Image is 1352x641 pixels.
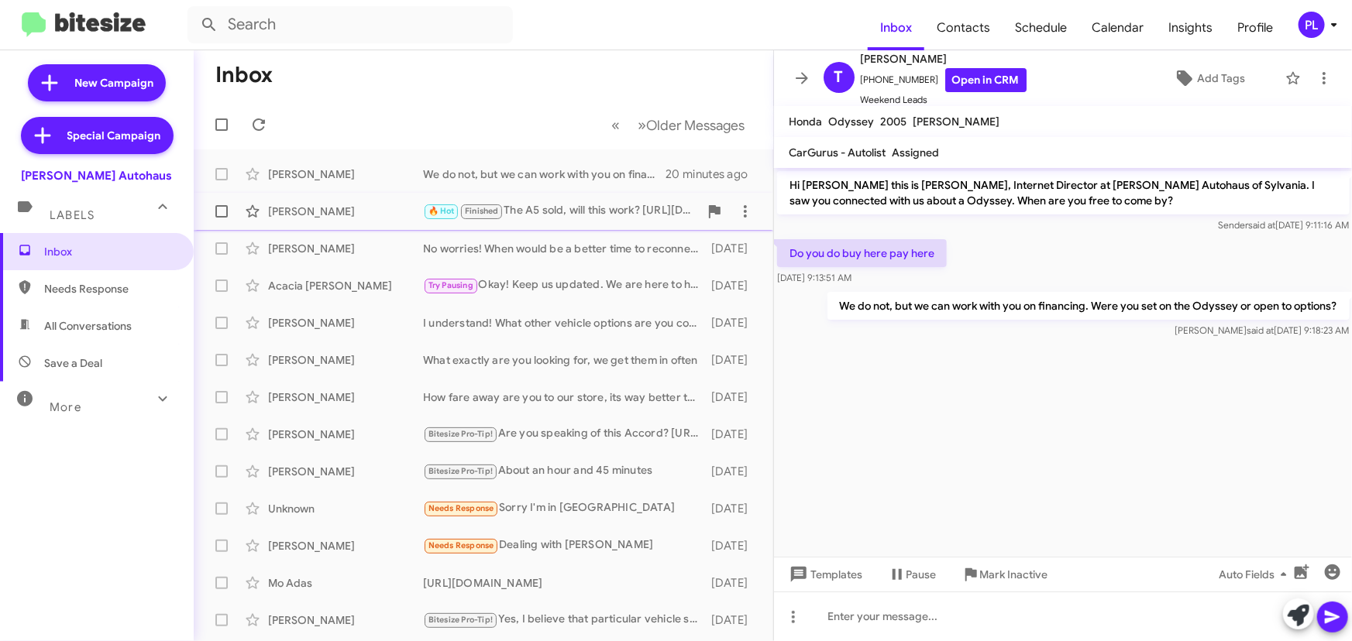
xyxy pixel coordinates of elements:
[423,611,707,629] div: Yes, I believe that particular vehicle sold. Do you have a new Navigator in your inventory?
[423,536,707,554] div: Dealing with [PERSON_NAME]
[790,146,886,159] span: CarGurus - Autolist
[861,68,1027,92] span: [PHONE_NUMBER]
[707,575,761,591] div: [DATE]
[868,5,924,50] a: Inbox
[647,117,745,134] span: Older Messages
[1003,5,1079,50] a: Schedule
[44,281,176,297] span: Needs Response
[428,615,493,625] span: Bitesize Pro-Tip!
[423,389,707,405] div: How fare away are you to our store, its way better to get my preowned mgr to touch your car, he p...
[423,315,707,331] div: I understand! What other vehicle options are you considering?
[423,276,707,294] div: Okay! Keep us updated. We are here to help whenever is right for you.
[268,575,423,591] div: Mo Adas
[423,425,707,443] div: Are you speaking of this Accord? [URL][DOMAIN_NAME]
[707,241,761,256] div: [DATE]
[428,503,494,513] span: Needs Response
[423,352,707,368] div: What exactly are you looking for, we get them in often
[22,168,173,183] div: [PERSON_NAME] Autohaus
[268,501,423,516] div: Unknown
[861,50,1027,68] span: [PERSON_NAME]
[629,109,755,141] button: Next
[707,278,761,293] div: [DATE]
[604,109,755,141] nav: Page navigation example
[268,464,423,479] div: [PERSON_NAME]
[1175,324,1349,336] span: [PERSON_NAME] [DATE] 9:18:23 AM
[268,241,423,256] div: [PERSON_NAME]
[28,64,166,101] a: New Campaign
[668,166,761,182] div: 20 minutes ago
[268,427,423,442] div: [PERSON_NAME]
[777,239,947,267] p: Do you do buy here pay here
[74,75,153,91] span: New Campaign
[50,400,81,414] span: More
[1206,560,1306,588] button: Auto Fields
[790,115,823,129] span: Honda
[423,166,668,182] div: We do not, but we can work with you on financing. Were you set on the Odyssey or open to options?
[876,560,949,588] button: Pause
[268,166,423,182] div: [PERSON_NAME]
[187,6,513,43] input: Search
[1225,5,1285,50] span: Profile
[268,612,423,628] div: [PERSON_NAME]
[1156,5,1225,50] a: Insights
[893,146,940,159] span: Assigned
[829,115,875,129] span: Odyssey
[612,115,621,135] span: «
[924,5,1003,50] a: Contacts
[465,206,499,216] span: Finished
[423,499,707,517] div: Sorry I'm in [GEOGRAPHIC_DATA]
[861,92,1027,108] span: Weekend Leads
[906,560,937,588] span: Pause
[428,429,493,439] span: Bitesize Pro-Tip!
[44,244,176,259] span: Inbox
[1285,12,1335,38] button: PL
[707,352,761,368] div: [DATE]
[268,315,423,331] div: [PERSON_NAME]
[603,109,630,141] button: Previous
[67,128,161,143] span: Special Campaign
[980,560,1048,588] span: Mark Inactive
[707,612,761,628] div: [DATE]
[777,272,851,283] span: [DATE] 9:13:51 AM
[268,352,423,368] div: [PERSON_NAME]
[827,292,1349,320] p: We do not, but we can work with you on financing. Were you set on the Odyssey or open to options?
[428,540,494,550] span: Needs Response
[428,206,455,216] span: 🔥 Hot
[1299,12,1325,38] div: PL
[1218,219,1349,231] span: Sender [DATE] 9:11:16 AM
[707,315,761,331] div: [DATE]
[44,318,132,334] span: All Conversations
[50,208,95,222] span: Labels
[707,389,761,405] div: [DATE]
[949,560,1061,588] button: Mark Inactive
[423,575,707,591] div: [URL][DOMAIN_NAME]
[268,278,423,293] div: Acacia [PERSON_NAME]
[1140,64,1278,92] button: Add Tags
[215,63,273,87] h1: Inbox
[1248,219,1275,231] span: said at
[268,389,423,405] div: [PERSON_NAME]
[21,117,174,154] a: Special Campaign
[834,65,844,90] span: T
[423,462,707,480] div: About an hour and 45 minutes
[638,115,647,135] span: »
[1197,64,1245,92] span: Add Tags
[423,241,707,256] div: No worries! When would be a better time to reconnect?
[268,538,423,554] div: [PERSON_NAME]
[707,501,761,516] div: [DATE]
[428,466,493,476] span: Bitesize Pro-Tip!
[707,464,761,479] div: [DATE]
[1219,560,1293,588] span: Auto Fields
[774,560,876,588] button: Templates
[1079,5,1156,50] a: Calendar
[707,538,761,554] div: [DATE]
[786,560,863,588] span: Templates
[777,171,1350,214] p: Hi [PERSON_NAME] this is [PERSON_NAME], Internet Director at [PERSON_NAME] Autohaus of Sylvania. ...
[428,280,473,290] span: Try Pausing
[268,204,423,219] div: [PERSON_NAME]
[1247,324,1274,336] span: said at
